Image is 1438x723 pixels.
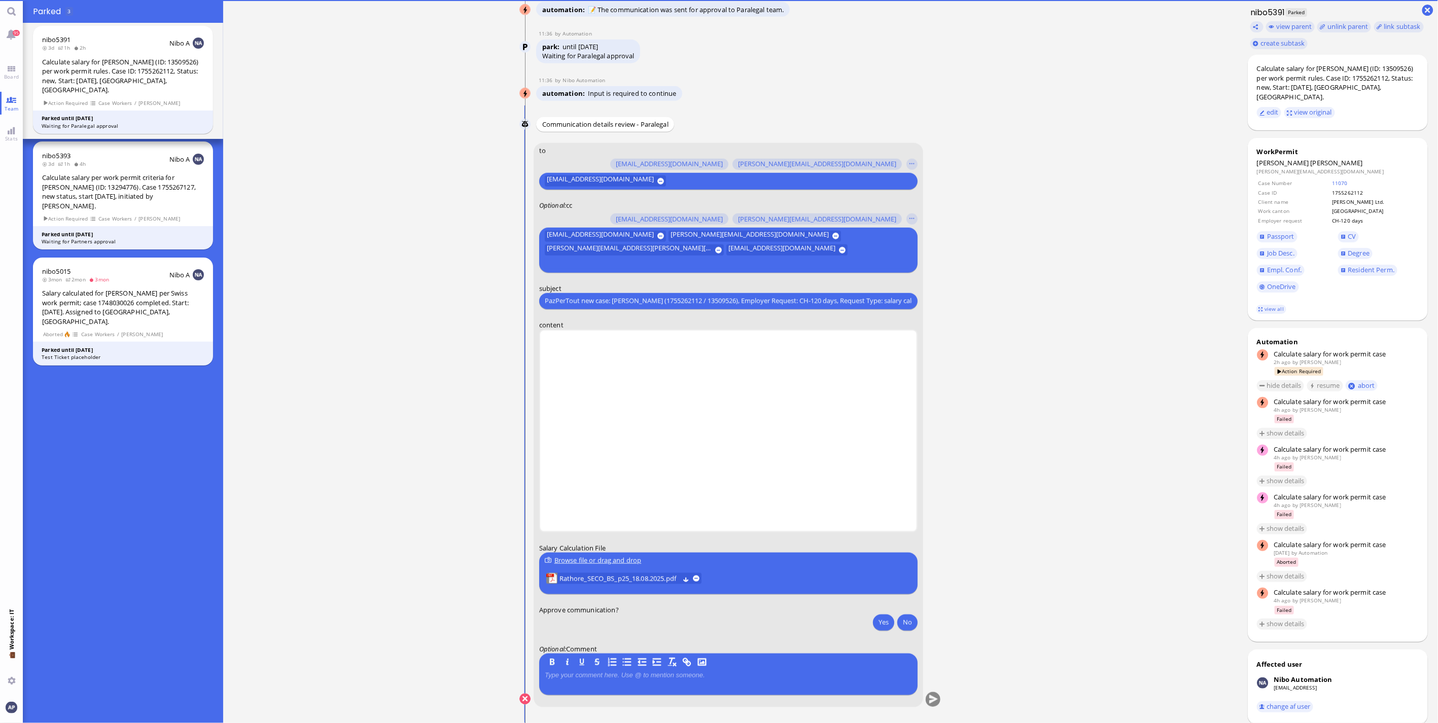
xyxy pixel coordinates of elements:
button: No [897,614,918,630]
div: Automation [1257,337,1419,346]
span: park [542,42,563,51]
td: Client name [1258,198,1330,206]
button: view parent [1266,21,1315,32]
a: Passport [1257,231,1297,242]
a: View Rathore_SECO_BS_p25_18.08.2025.pdf [559,573,679,584]
span: [PERSON_NAME] [121,330,163,339]
span: [EMAIL_ADDRESS][DOMAIN_NAME] [616,160,723,168]
div: Nibo Automation [1274,675,1332,684]
img: NA [193,38,204,49]
button: unlink parent [1317,21,1371,32]
span: by [1292,406,1298,413]
td: Case Number [1258,179,1330,187]
button: B [547,657,558,668]
button: show details [1257,476,1308,487]
div: Calculate salary for work permit case [1274,588,1419,597]
span: Passport [1267,232,1294,241]
div: Affected user [1257,660,1303,669]
span: [PERSON_NAME] [138,214,181,223]
span: [EMAIL_ADDRESS][DOMAIN_NAME] [616,215,723,223]
td: [GEOGRAPHIC_DATA] [1331,207,1418,215]
span: Failed [1275,462,1294,471]
lob-view: Rathore_SECO_BS_p25_18.08.2025.pdf [546,573,702,584]
span: jakob.wendel@bluelakelegal.com [1300,597,1342,604]
button: [PERSON_NAME][EMAIL_ADDRESS][PERSON_NAME][DOMAIN_NAME] [545,244,724,256]
span: 2h ago [1274,358,1291,366]
a: OneDrive [1257,281,1299,293]
button: Yes [873,614,894,630]
span: 4h ago [1274,597,1291,604]
span: Team [2,105,21,112]
span: cc [566,201,572,210]
span: by [1292,358,1298,366]
button: I [562,657,573,668]
span: Failed [1275,606,1294,614]
span: to [539,146,546,155]
span: Nibo A [169,155,190,164]
div: Waiting for Partners approval [42,238,204,245]
td: Work canton [1258,207,1330,215]
img: Rathore_SECO_BS_p25_18.08.2025.pdf [546,573,557,584]
button: S [591,657,603,668]
span: Parked [1286,8,1308,17]
span: 📝 The communication was sent for approval to Paralegal team. [588,5,784,14]
span: [DATE] [578,42,599,51]
a: Job Desc. [1257,248,1297,259]
span: 💼 Workspace: IT [8,650,15,673]
span: CV [1348,232,1356,241]
task-group-action-menu: link subtask [1374,21,1424,32]
span: 3 [67,8,71,15]
div: Parked until [DATE] [42,115,204,122]
span: Approve communication? [539,605,619,614]
span: by [1291,549,1297,556]
td: Employer request [1258,216,1330,225]
button: view original [1284,107,1335,118]
span: / [134,214,137,223]
div: Parked until [DATE] [42,231,204,238]
div: Calculate salary for work permit case [1274,492,1419,501]
button: resume [1307,380,1343,391]
span: Resident Perm. [1348,265,1395,274]
div: Calculate salary for work permit case [1274,397,1419,406]
span: Board [2,73,21,80]
span: [EMAIL_ADDRESS][DOMAIN_NAME] [547,175,654,187]
span: automation@nibo.ai [563,77,605,84]
button: Download Rathore_SECO_BS_p25_18.08.2025.pdf [683,575,689,582]
span: 2h [74,44,89,51]
span: Optional [539,644,565,654]
em: : [539,201,566,210]
em: : [539,644,566,654]
button: Copy ticket nibo5391 link to clipboard [1250,21,1264,32]
div: Calculate salary per work permit criteria for [PERSON_NAME] (ID: 13294776). Case 1755267127, new ... [42,173,204,210]
span: Empl. Conf. [1267,265,1302,274]
button: show details [1257,619,1308,630]
span: 3d [42,160,58,167]
span: by [1292,597,1298,604]
span: jakob.wendel@bluelakelegal.com [1300,454,1342,461]
span: [PERSON_NAME][EMAIL_ADDRESS][DOMAIN_NAME] [671,230,829,241]
span: nibo5015 [42,267,71,276]
span: Input is required to continue [588,89,677,98]
button: [PERSON_NAME][EMAIL_ADDRESS][DOMAIN_NAME] [732,213,902,225]
span: Nibo A [169,270,190,279]
button: [EMAIL_ADDRESS][DOMAIN_NAME] [727,244,848,256]
dd: [PERSON_NAME][EMAIL_ADDRESS][DOMAIN_NAME] [1257,168,1419,175]
img: Automation [520,42,531,53]
span: 3d [42,44,58,51]
span: Failed [1275,415,1294,423]
div: Calculate salary for work permit case [1274,445,1419,454]
div: Waiting for Paralegal approval [42,122,204,130]
span: 3mon [89,276,112,283]
button: [EMAIL_ADDRESS][DOMAIN_NAME] [545,175,666,187]
span: Action Required [43,99,88,107]
span: / [134,99,137,107]
td: Case ID [1258,189,1330,197]
button: show details [1257,428,1308,439]
div: Calculate salary for [PERSON_NAME] (ID: 13509526) per work permit rules. Case ID: 1755262112, Sta... [42,57,204,95]
td: [PERSON_NAME] Ltd. [1331,198,1418,206]
button: show details [1257,571,1308,582]
td: CH-120 days [1331,216,1418,225]
div: WorkPermit [1257,147,1419,156]
div: Test Ticket placeholder [42,353,204,361]
button: Cancel [519,694,531,705]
